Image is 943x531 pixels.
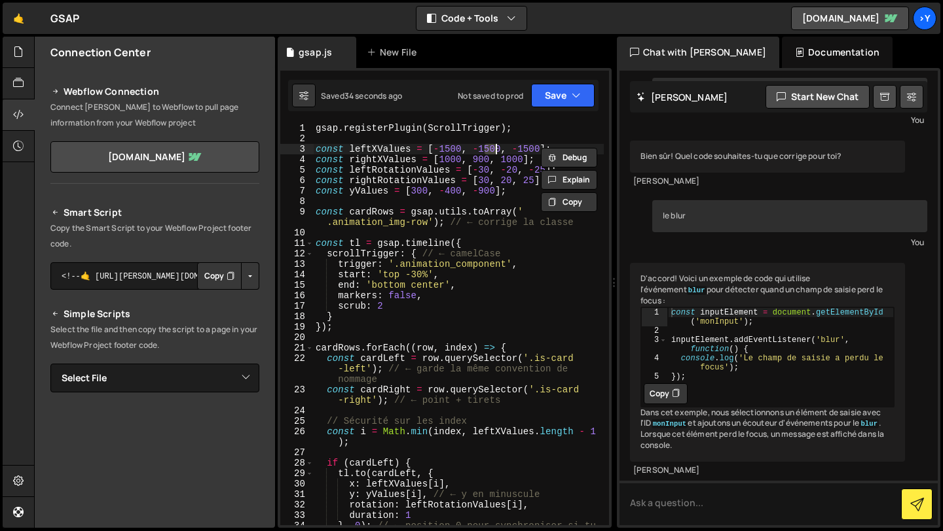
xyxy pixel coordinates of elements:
div: 14 [280,269,314,280]
div: 27 [280,447,314,458]
div: Button group with nested dropdown [197,262,259,290]
div: 33 [280,510,314,521]
button: Code + Tools [416,7,527,30]
p: Connect [PERSON_NAME] to Webflow to pull page information from your Webflow project [50,99,259,131]
button: Debug [541,148,597,167]
div: 29 [280,468,314,479]
div: 5 [280,165,314,175]
textarea: <!--🤙 [URL][PERSON_NAME][DOMAIN_NAME]> <script>document.addEventListener("DOMContentLoaded", func... [50,262,259,290]
div: 34 seconds ago [344,90,402,101]
div: 18 [280,311,314,322]
button: Save [531,84,595,107]
div: 1 [642,308,667,326]
p: Select the file and then copy the script to a page in your Webflow Project footer code. [50,322,259,353]
div: Documentation [782,37,893,68]
div: 5 [642,372,667,381]
button: Start new chat [766,85,870,109]
div: 9 [280,207,314,228]
code: blur [687,286,707,295]
button: Copy [197,262,242,290]
a: >Y [913,7,936,30]
div: GSAP [50,10,80,26]
div: Bien sûr! Quel code souhaites-tu que corrige pour toi? [630,141,905,173]
div: le blur [652,200,927,232]
div: 26 [280,426,314,447]
h2: Connection Center [50,45,151,60]
p: Copy the Smart Script to your Webflow Project footer code. [50,220,259,252]
div: 32 [280,500,314,510]
div: You [656,235,924,249]
div: Saved [321,90,402,101]
button: Copy [541,192,597,212]
button: Explain [541,170,597,190]
div: corrige moi ce code [652,78,927,110]
h2: Smart Script [50,205,259,220]
div: 30 [280,479,314,489]
button: Copy [644,383,688,404]
div: 19 [280,322,314,332]
div: [PERSON_NAME] [633,176,902,187]
div: 25 [280,416,314,426]
a: [DOMAIN_NAME] [791,7,909,30]
div: Chat with [PERSON_NAME] [617,37,779,68]
div: 21 [280,343,314,353]
div: 4 [642,354,667,372]
h2: Webflow Connection [50,84,259,99]
code: monInput [652,419,688,428]
div: 17 [280,301,314,311]
a: 🤙 [3,3,35,34]
div: 13 [280,259,314,269]
div: 8 [280,196,314,207]
div: Not saved to prod [458,90,523,101]
div: D'accord! Voici un exemple de code qui utilise l'événement pour détecter quand un champ de saisie... [630,263,905,462]
div: 28 [280,458,314,468]
div: 4 [280,154,314,165]
div: 10 [280,228,314,238]
h2: Simple Scripts [50,306,259,322]
div: 11 [280,238,314,248]
div: 3 [280,144,314,154]
div: 2 [280,133,314,144]
h2: [PERSON_NAME] [637,91,728,103]
div: 22 [280,353,314,385]
div: 6 [280,175,314,186]
div: 15 [280,280,314,290]
div: You [656,113,924,127]
div: 2 [642,326,667,335]
div: 3 [642,335,667,354]
div: 12 [280,248,314,259]
div: New File [367,46,422,59]
div: 31 [280,489,314,500]
div: gsap.js [299,46,332,59]
div: 20 [280,332,314,343]
a: [DOMAIN_NAME] [50,141,259,173]
div: 16 [280,290,314,301]
div: 23 [280,385,314,405]
div: 24 [280,405,314,416]
div: 7 [280,186,314,196]
div: 1 [280,123,314,133]
code: blur [859,419,879,428]
div: [PERSON_NAME] [633,465,902,476]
